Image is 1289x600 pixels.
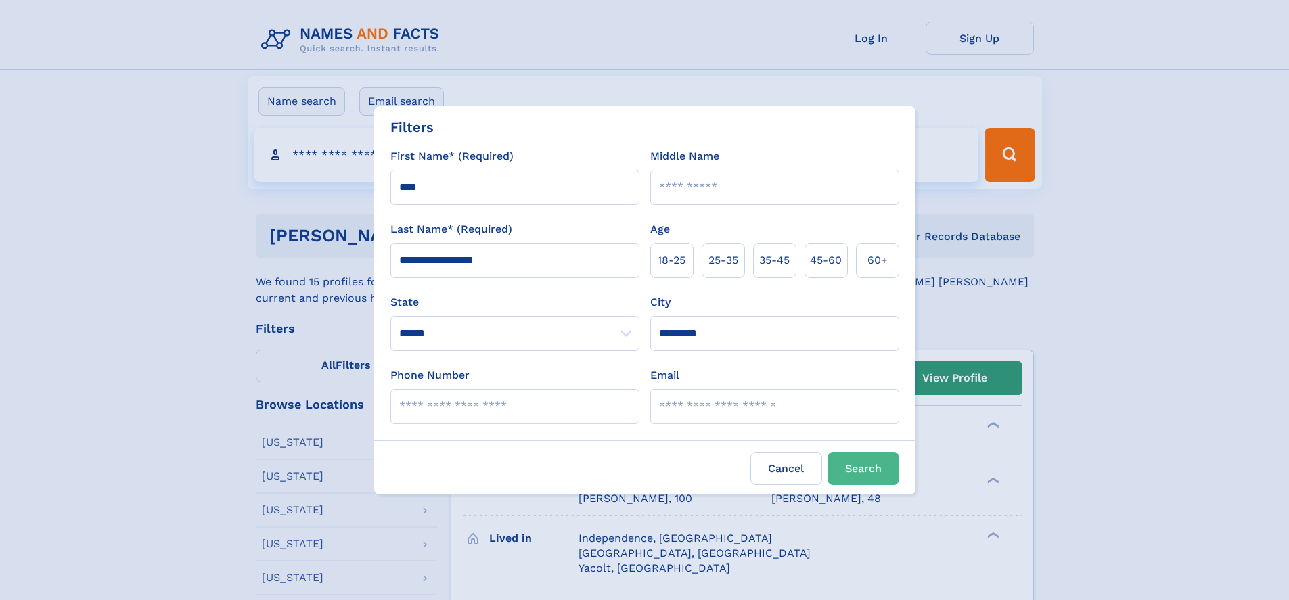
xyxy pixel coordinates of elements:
[810,252,842,269] span: 45‑60
[390,117,434,137] div: Filters
[390,294,639,310] label: State
[650,148,719,164] label: Middle Name
[759,252,790,269] span: 35‑45
[750,452,822,485] label: Cancel
[828,452,899,485] button: Search
[658,252,685,269] span: 18‑25
[390,367,470,384] label: Phone Number
[867,252,888,269] span: 60+
[650,367,679,384] label: Email
[390,221,512,237] label: Last Name* (Required)
[390,148,514,164] label: First Name* (Required)
[650,294,671,310] label: City
[708,252,738,269] span: 25‑35
[650,221,670,237] label: Age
